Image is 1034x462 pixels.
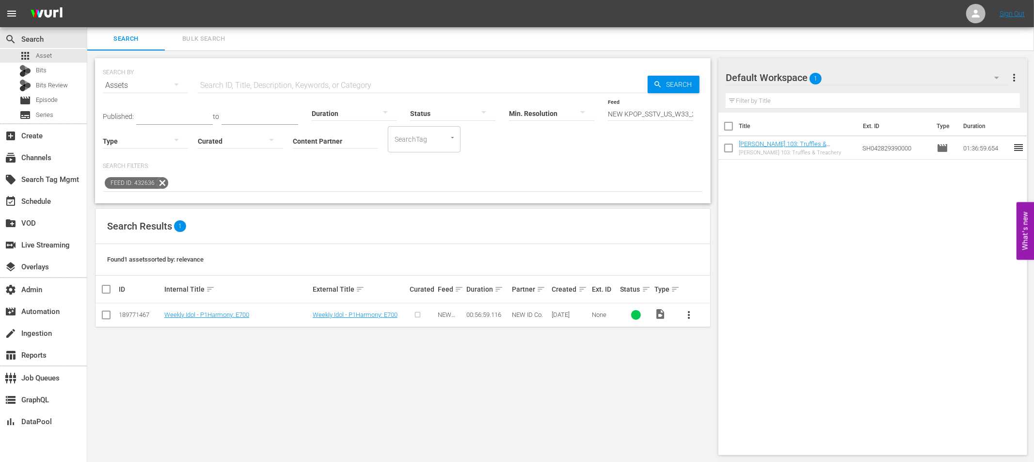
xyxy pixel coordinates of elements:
span: sort [537,285,545,294]
span: DataPool [5,416,16,428]
span: Episode [36,95,58,105]
button: more_vert [1008,66,1020,89]
div: Bits [19,65,31,77]
button: Open [448,133,457,142]
span: GraphQL [5,394,16,406]
span: Search [93,33,159,45]
img: ans4CAIJ8jUAAAAAAAAAAAAAAAAAAAAAAAAgQb4GAAAAAAAAAAAAAAAAAAAAAAAAJMjXAAAAAAAAAAAAAAAAAAAAAAAAgAT5G... [23,2,70,25]
div: 00:56:59.116 [466,311,509,318]
div: [PERSON_NAME] 103: Truffles & Treachery [739,149,855,156]
div: None [592,311,618,318]
span: Bulk Search [171,33,237,45]
a: [PERSON_NAME] 103: Truffles & Treachery [739,140,830,155]
span: Channels [5,152,16,164]
div: Ext. ID [592,285,618,293]
span: VOD [5,217,16,229]
button: Search [648,76,700,93]
span: Episode [937,142,948,154]
span: sort [578,285,587,294]
span: reorder [1013,142,1024,153]
div: [DATE] [552,311,589,318]
div: Bits Review [19,80,31,91]
span: 1 [810,68,822,89]
span: menu [6,8,17,19]
span: more_vert [683,309,695,321]
button: more_vert [677,303,700,327]
div: Duration [466,283,509,295]
a: Sign Out [1000,10,1025,17]
div: 189771467 [119,311,161,318]
span: Asset [36,51,52,61]
span: Schedule [5,196,16,207]
div: Status [620,283,652,295]
span: Search [5,33,16,45]
span: Found 1 assets sorted by: relevance [107,256,204,263]
span: NEW ID Co. [512,311,543,318]
th: Type [931,113,957,140]
span: Published: [103,113,134,120]
div: Internal Title [164,283,310,295]
th: Title [739,113,857,140]
span: Search [662,76,700,93]
span: to [213,113,219,120]
button: Open Feedback Widget [1017,202,1034,260]
span: Ingestion [5,328,16,339]
span: Job Queues [5,372,16,384]
th: Duration [957,113,1016,140]
span: Automation [5,306,16,317]
div: Feed [438,283,463,295]
span: NEW KPOP_SSTV_US_W33_2025 001 [438,311,463,347]
span: Series [36,110,53,120]
span: sort [455,285,463,294]
span: sort [356,285,365,294]
span: Bits [36,66,47,75]
span: Video [654,308,666,320]
span: Bits Review [36,81,68,90]
span: Reports [5,349,16,361]
span: Search Tag Mgmt [5,174,16,185]
span: Search Results [107,220,172,232]
p: Search Filters: [103,162,703,170]
span: Asset [19,50,31,62]
div: ID [119,285,161,293]
span: Overlays [5,261,16,273]
div: Type [654,283,674,295]
span: Live Streaming [5,239,16,251]
span: Feed ID: 432636 [105,177,157,189]
span: Series [19,109,31,121]
span: sort [642,285,651,294]
td: SH042829390000 [859,136,933,160]
a: Weekly Idol - P1Harmony: E700 [164,311,249,318]
div: External Title [313,283,407,295]
span: Episode [19,95,31,106]
a: Weekly Idol - P1Harmony: E700 [313,311,398,318]
span: sort [671,285,680,294]
div: Assets [103,72,188,99]
div: Default Workspace [726,64,1008,91]
div: Created [552,283,589,295]
span: Create [5,130,16,142]
span: more_vert [1008,72,1020,83]
div: Partner [512,283,549,295]
span: sort [494,285,503,294]
th: Ext. ID [857,113,931,140]
span: Admin [5,284,16,296]
div: Curated [410,285,435,293]
span: 1 [174,220,186,232]
span: sort [206,285,215,294]
td: 01:36:59.654 [959,136,1013,160]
